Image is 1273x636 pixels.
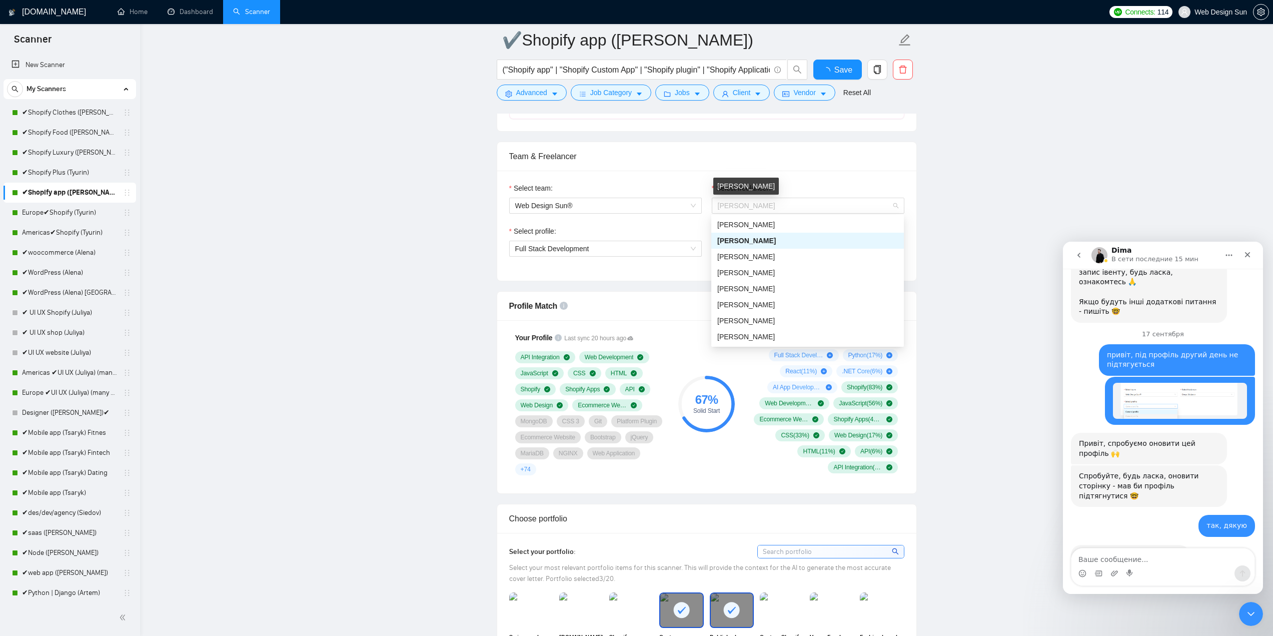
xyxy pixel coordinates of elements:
[827,352,833,358] span: plus-circle
[521,385,540,393] span: Shopify
[1063,242,1263,594] iframe: Intercom live chat
[898,34,911,47] span: edit
[886,416,892,422] span: check-circle
[123,469,131,477] span: holder
[123,549,131,557] span: holder
[497,85,567,101] button: settingAdvancedcaret-down
[123,149,131,157] span: holder
[123,109,131,117] span: holder
[773,383,822,391] span: AI App Development ( 6 %)
[886,448,892,454] span: check-circle
[625,385,635,393] span: API
[123,449,131,457] span: holder
[637,354,643,360] span: check-circle
[886,384,892,390] span: check-circle
[515,245,589,253] span: Full Stack Development
[712,183,771,194] label: Select freelancer:
[9,5,16,21] img: logo
[893,60,913,80] button: delete
[868,65,887,74] span: copy
[839,448,845,454] span: check-circle
[717,221,775,229] span: [PERSON_NAME]
[503,64,770,76] input: Search Freelance Jobs...
[594,417,602,425] span: Git
[1253,8,1268,16] span: setting
[822,67,834,75] span: loading
[585,353,634,361] span: Web Development
[22,323,117,343] a: ✔ UI UX shop (Juliya)
[515,334,553,342] span: Your Profile
[168,8,213,16] a: dashboardDashboard
[886,464,892,470] span: check-circle
[821,368,827,374] span: plus-circle
[820,90,827,98] span: caret-down
[590,87,632,98] span: Job Category
[593,449,635,457] span: Web Application
[818,400,824,406] span: check-circle
[123,229,131,237] span: holder
[22,223,117,243] a: Americas✔Shopify (Tyurin)
[509,563,891,583] span: Select your most relevant portfolio items for this scanner. This will provide the context for the...
[609,592,653,627] img: portfolio thumbnail image
[893,65,912,74] span: delete
[655,85,709,101] button: folderJobscaret-down
[590,370,596,376] span: check-circle
[833,463,882,471] span: API Integration ( 6 %)
[848,351,883,359] span: Python ( 17 %)
[631,433,648,441] span: jQuery
[867,60,887,80] button: copy
[787,60,807,80] button: search
[123,289,131,297] span: holder
[860,447,882,455] span: API ( 6 %)
[1239,602,1263,626] iframe: Intercom live chat
[886,352,892,358] span: plus-circle
[123,249,131,257] span: holder
[834,431,882,439] span: Web Design ( 17 %)
[812,416,818,422] span: check-circle
[505,90,512,98] span: setting
[22,163,117,183] a: ✔Shopify Plus (Tyurin)
[774,351,823,359] span: Full Stack Development ( 33 %)
[847,383,882,391] span: Shopify ( 83 %)
[631,370,637,376] span: check-circle
[521,401,553,409] span: Web Design
[760,592,804,627] img: portfolio thumbnail image
[521,465,531,473] span: + 74
[842,367,882,375] span: .NET Core ( 6 %)
[579,90,586,98] span: bars
[27,79,66,99] span: My Scanners
[22,423,117,443] a: ✔Mobile app (Tsaryk) Fitnes
[509,547,576,556] span: Select your portfolio:
[1114,8,1122,16] img: upwork-logo.png
[22,243,117,263] a: ✔woocommerce (Alena)
[123,269,131,277] span: holder
[886,400,892,406] span: check-circle
[22,583,117,603] a: ✔Python | Django (Artem)
[123,369,131,377] span: holder
[559,449,578,457] span: NGINX
[694,90,701,98] span: caret-down
[22,403,117,423] a: Designer ([PERSON_NAME])✔
[557,402,563,408] span: check-circle
[521,417,547,425] span: MongoDB
[717,301,775,309] span: [PERSON_NAME]
[759,415,808,423] span: Ecommerce Website Development ( 50 %)
[1253,4,1269,20] button: setting
[123,509,131,517] span: holder
[639,386,645,392] span: check-circle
